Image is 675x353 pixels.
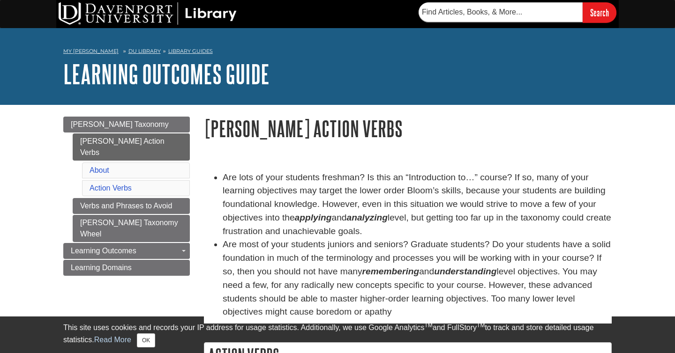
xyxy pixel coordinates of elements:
[71,264,132,272] span: Learning Domains
[63,59,270,88] a: Learning Outcomes Guide
[128,48,161,54] a: DU Library
[63,322,612,347] div: This site uses cookies and records your IP address for usage statistics. Additionally, we use Goo...
[59,2,237,25] img: DU Library
[63,243,190,259] a: Learning Outcomes
[168,48,213,54] a: Library Guides
[94,336,131,344] a: Read More
[223,238,612,319] li: Are most of your students juniors and seniors? Graduate students? Do your students have a solid f...
[63,117,190,132] a: [PERSON_NAME] Taxonomy
[73,215,190,242] a: [PERSON_NAME] Taxonomy Wheel
[71,120,169,128] span: [PERSON_NAME] Taxonomy
[73,198,190,214] a: Verbs and Phrases to Avoid
[347,213,388,222] strong: analyzing
[295,213,332,222] strong: applying
[583,2,616,22] input: Search
[90,166,109,174] a: About
[204,117,612,140] h1: [PERSON_NAME] Action Verbs
[223,171,612,238] li: Are lots of your students freshman? Is this an “Introduction to…” course? If so, many of your lea...
[63,45,612,60] nav: breadcrumb
[419,2,583,22] input: Find Articles, Books, & More...
[73,133,190,161] a: [PERSON_NAME] Action Verbs
[434,266,496,276] em: understanding
[63,47,119,55] a: My [PERSON_NAME]
[362,266,420,276] em: remembering
[71,247,136,255] span: Learning Outcomes
[63,260,190,276] a: Learning Domains
[137,333,155,347] button: Close
[63,117,190,276] div: Guide Page Menu
[90,184,132,192] a: Action Verbs
[419,2,616,22] form: Searches DU Library's articles, books, and more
